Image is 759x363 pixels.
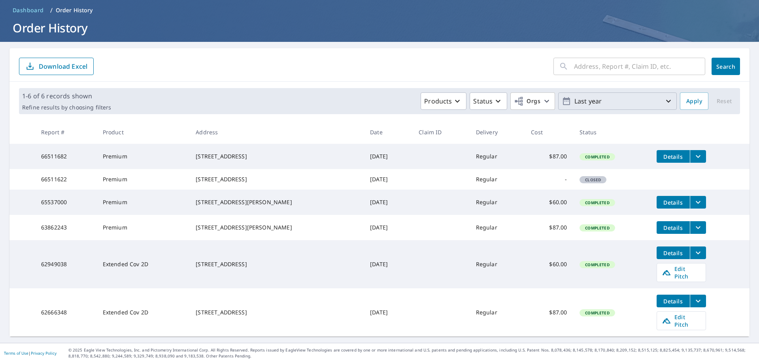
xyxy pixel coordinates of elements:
span: Edit Pitch [662,313,701,328]
span: Search [718,63,734,70]
button: detailsBtn-62949038 [657,246,690,259]
h1: Order History [9,20,750,36]
td: Regular [470,144,525,169]
div: [STREET_ADDRESS] [196,260,357,268]
td: Premium [96,144,190,169]
td: Regular [470,288,525,337]
th: Delivery [470,120,525,144]
td: 66511622 [35,169,96,190]
td: $60.00 [525,190,573,215]
td: 63862243 [35,215,96,240]
button: detailsBtn-62666348 [657,295,690,307]
div: [STREET_ADDRESS] [196,175,357,183]
a: Dashboard [9,4,47,17]
span: Completed [580,225,614,231]
button: filesDropdownBtn-63862243 [690,221,706,234]
span: Completed [580,310,614,316]
span: Completed [580,200,614,205]
a: Terms of Use [4,350,28,356]
button: Status [470,92,507,110]
button: detailsBtn-65537000 [657,196,690,209]
button: Search [712,58,740,75]
span: Details [661,224,685,231]
td: Regular [470,169,525,190]
li: / [50,6,53,15]
p: 1-6 of 6 records shown [22,91,111,101]
input: Address, Report #, Claim ID, etc. [574,55,705,77]
span: Completed [580,262,614,267]
span: Closed [580,177,606,182]
a: Edit Pitch [657,311,706,330]
td: - [525,169,573,190]
td: [DATE] [364,288,412,337]
a: Edit Pitch [657,263,706,282]
button: Orgs [510,92,555,110]
p: | [4,351,57,355]
p: Products [424,96,452,106]
p: Download Excel [39,62,87,71]
th: Status [573,120,650,144]
nav: breadcrumb [9,4,750,17]
div: [STREET_ADDRESS][PERSON_NAME] [196,198,357,206]
span: Details [661,153,685,160]
button: detailsBtn-66511682 [657,150,690,163]
td: $87.00 [525,288,573,337]
span: Edit Pitch [662,265,701,280]
td: $60.00 [525,240,573,288]
span: Details [661,249,685,257]
td: Premium [96,169,190,190]
span: Details [661,297,685,305]
span: Apply [686,96,702,106]
th: Report # [35,120,96,144]
p: Refine results by choosing filters [22,104,111,111]
td: [DATE] [364,240,412,288]
th: Claim ID [412,120,469,144]
td: Extended Cov 2D [96,288,190,337]
td: [DATE] [364,169,412,190]
td: 62666348 [35,288,96,337]
td: Regular [470,215,525,240]
button: filesDropdownBtn-62949038 [690,246,706,259]
span: Orgs [514,96,540,106]
p: Order History [56,6,93,14]
td: 66511682 [35,144,96,169]
td: Regular [470,240,525,288]
button: detailsBtn-63862243 [657,221,690,234]
td: [DATE] [364,144,412,169]
td: $87.00 [525,215,573,240]
span: Details [661,199,685,206]
div: [STREET_ADDRESS][PERSON_NAME] [196,224,357,231]
td: [DATE] [364,215,412,240]
td: Premium [96,190,190,215]
th: Product [96,120,190,144]
button: Products [421,92,466,110]
div: [STREET_ADDRESS] [196,152,357,160]
div: [STREET_ADDRESS] [196,308,357,316]
button: Last year [558,92,677,110]
span: Completed [580,154,614,160]
td: Regular [470,190,525,215]
td: Extended Cov 2D [96,240,190,288]
button: filesDropdownBtn-66511682 [690,150,706,163]
p: © 2025 Eagle View Technologies, Inc. and Pictometry International Corp. All Rights Reserved. Repo... [68,347,755,359]
td: 62949038 [35,240,96,288]
td: 65537000 [35,190,96,215]
button: filesDropdownBtn-62666348 [690,295,706,307]
span: Dashboard [13,6,44,14]
th: Cost [525,120,573,144]
td: $87.00 [525,144,573,169]
button: Download Excel [19,58,94,75]
button: filesDropdownBtn-65537000 [690,196,706,209]
p: Status [473,96,493,106]
button: Apply [680,92,708,110]
td: Premium [96,215,190,240]
a: Privacy Policy [31,350,57,356]
td: [DATE] [364,190,412,215]
th: Date [364,120,412,144]
th: Address [189,120,364,144]
p: Last year [571,94,664,108]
